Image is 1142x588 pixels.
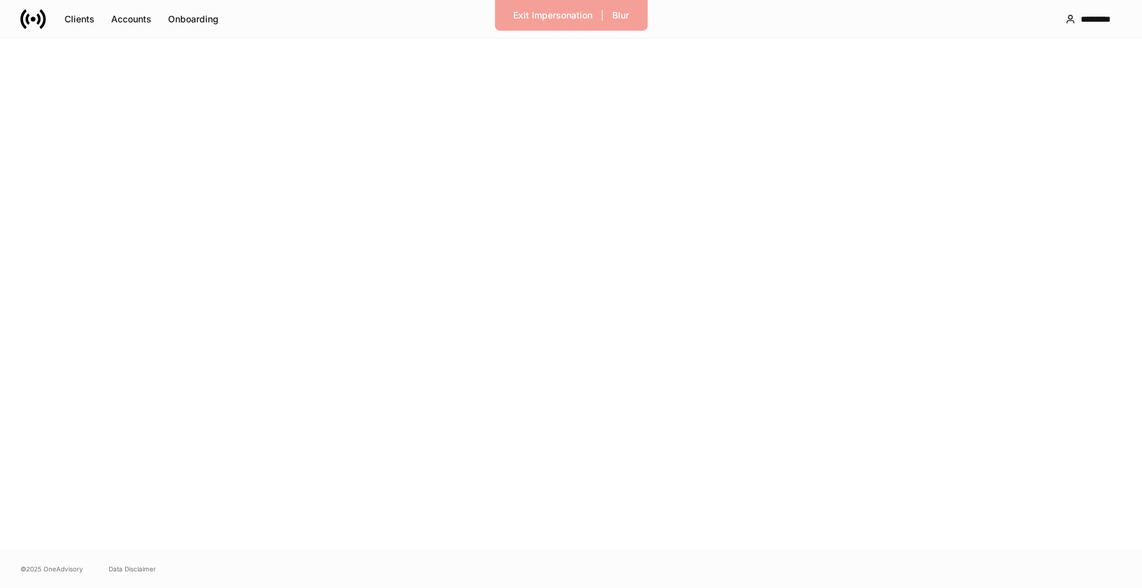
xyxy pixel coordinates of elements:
[65,13,95,26] div: Clients
[612,9,629,22] div: Blur
[103,9,160,29] button: Accounts
[604,5,637,26] button: Blur
[20,564,83,574] span: © 2025 OneAdvisory
[160,9,227,29] button: Onboarding
[505,5,601,26] button: Exit Impersonation
[168,13,219,26] div: Onboarding
[56,9,103,29] button: Clients
[513,9,592,22] div: Exit Impersonation
[109,564,156,574] a: Data Disclaimer
[111,13,151,26] div: Accounts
